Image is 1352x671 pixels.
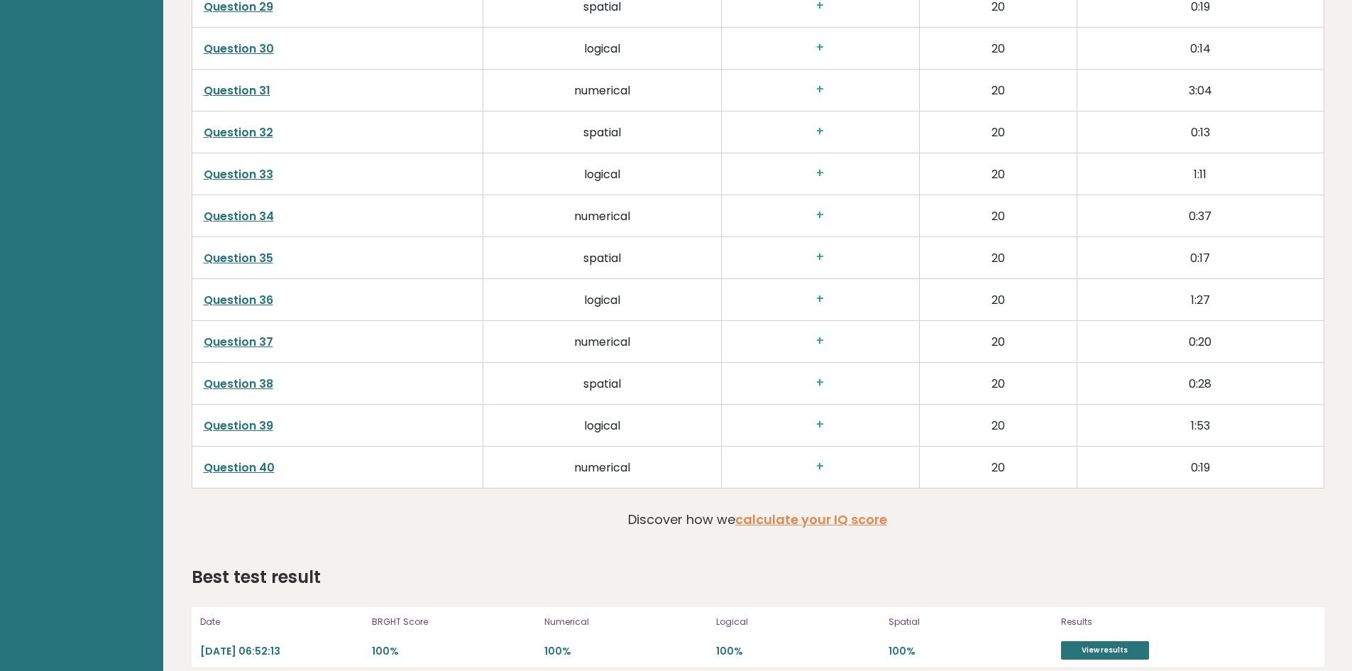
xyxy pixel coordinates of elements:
[204,82,270,99] a: Question 31
[919,69,1077,111] td: 20
[733,82,908,97] h3: +
[733,166,908,181] h3: +
[204,40,274,57] a: Question 30
[372,645,536,658] p: 100%
[889,616,1053,628] p: Spatial
[204,124,273,141] a: Question 32
[483,69,722,111] td: numerical
[1077,320,1324,362] td: 0:20
[483,404,722,446] td: logical
[919,153,1077,195] td: 20
[733,418,908,432] h3: +
[733,292,908,307] h3: +
[1077,236,1324,278] td: 0:17
[204,376,273,392] a: Question 38
[204,334,273,350] a: Question 37
[735,511,887,528] a: calculate your IQ score
[483,111,722,153] td: spatial
[1061,641,1149,660] a: View results
[483,362,722,404] td: spatial
[628,510,887,529] p: Discover how we
[733,250,908,265] h3: +
[919,111,1077,153] td: 20
[1077,27,1324,69] td: 0:14
[483,320,722,362] td: numerical
[544,645,708,658] p: 100%
[733,376,908,391] h3: +
[1061,616,1210,628] p: Results
[204,208,274,224] a: Question 34
[483,153,722,195] td: logical
[733,334,908,349] h3: +
[1077,362,1324,404] td: 0:28
[733,459,908,474] h3: +
[919,320,1077,362] td: 20
[204,292,273,308] a: Question 36
[483,446,722,488] td: numerical
[919,236,1077,278] td: 20
[1077,69,1324,111] td: 3:04
[200,616,364,628] p: Date
[544,616,708,628] p: Numerical
[889,645,1053,658] p: 100%
[483,27,722,69] td: logical
[372,616,536,628] p: BRGHT Score
[1077,404,1324,446] td: 1:53
[919,404,1077,446] td: 20
[204,166,273,182] a: Question 33
[483,195,722,236] td: numerical
[200,645,364,658] p: [DATE] 06:52:13
[716,645,880,658] p: 100%
[1077,195,1324,236] td: 0:37
[919,27,1077,69] td: 20
[919,195,1077,236] td: 20
[919,446,1077,488] td: 20
[192,564,321,590] h2: Best test result
[483,278,722,320] td: logical
[204,459,275,476] a: Question 40
[483,236,722,278] td: spatial
[204,250,273,266] a: Question 35
[919,278,1077,320] td: 20
[1077,153,1324,195] td: 1:11
[733,124,908,139] h3: +
[733,208,908,223] h3: +
[716,616,880,628] p: Logical
[204,418,273,434] a: Question 39
[919,362,1077,404] td: 20
[1077,278,1324,320] td: 1:27
[733,40,908,55] h3: +
[1077,446,1324,488] td: 0:19
[1077,111,1324,153] td: 0:13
